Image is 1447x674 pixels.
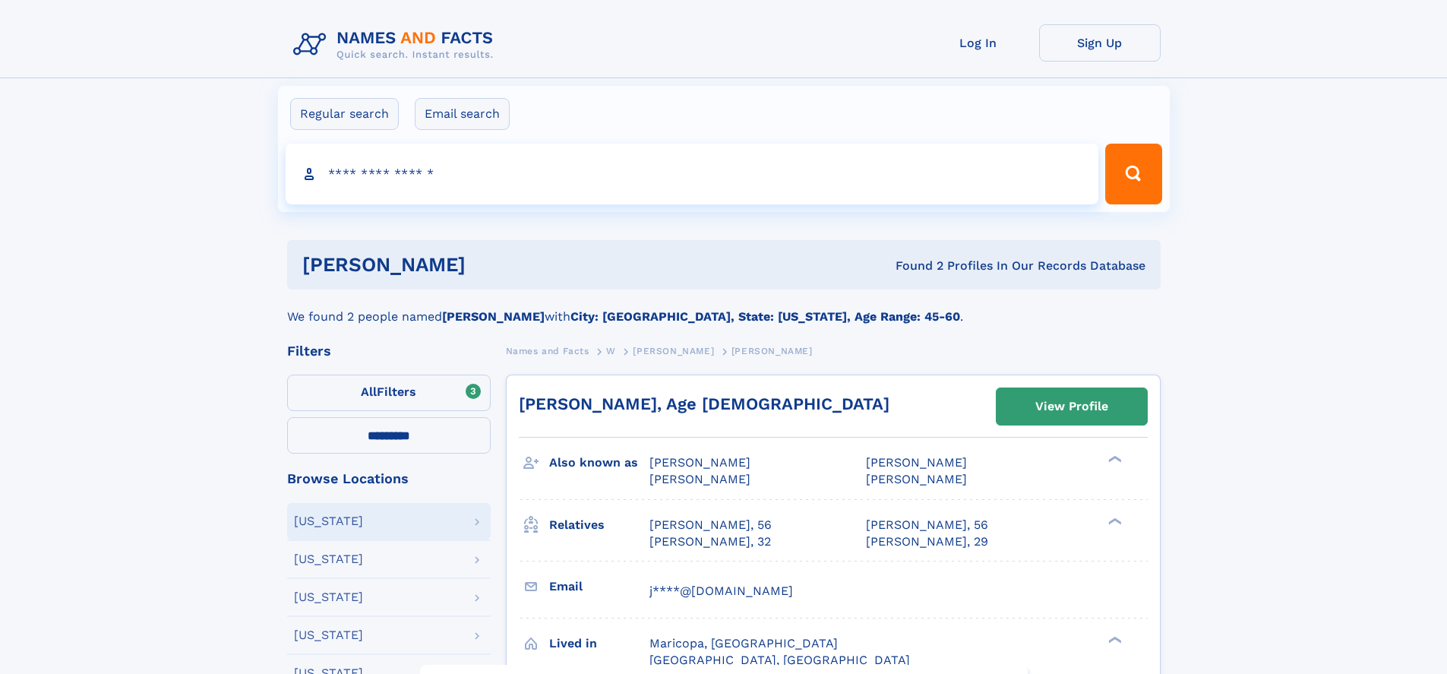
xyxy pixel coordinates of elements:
a: Sign Up [1039,24,1161,62]
b: [PERSON_NAME] [442,309,545,324]
div: ❯ [1104,634,1123,644]
h3: Email [549,574,649,600]
span: [PERSON_NAME] [649,472,750,486]
span: [PERSON_NAME] [633,346,714,356]
div: [US_STATE] [294,553,363,565]
a: View Profile [997,388,1147,425]
img: Logo Names and Facts [287,24,506,65]
a: Names and Facts [506,341,589,360]
label: Filters [287,375,491,411]
h3: Relatives [549,512,649,538]
label: Regular search [290,98,399,130]
span: W [606,346,616,356]
span: [PERSON_NAME] [649,455,750,470]
div: [US_STATE] [294,629,363,641]
div: [US_STATE] [294,591,363,603]
span: [PERSON_NAME] [866,455,967,470]
div: We found 2 people named with . [287,290,1161,326]
div: ❯ [1104,454,1123,464]
a: W [606,341,616,360]
h3: Lived in [549,631,649,657]
div: Browse Locations [287,472,491,486]
a: [PERSON_NAME], 29 [866,533,988,550]
h1: [PERSON_NAME] [302,255,681,274]
input: search input [286,144,1099,204]
label: Email search [415,98,510,130]
button: Search Button [1105,144,1161,204]
b: City: [GEOGRAPHIC_DATA], State: [US_STATE], Age Range: 45-60 [570,309,960,324]
span: [PERSON_NAME] [866,472,967,486]
span: Maricopa, [GEOGRAPHIC_DATA] [649,636,838,650]
span: [GEOGRAPHIC_DATA], [GEOGRAPHIC_DATA] [649,653,910,667]
span: [PERSON_NAME] [731,346,813,356]
div: [US_STATE] [294,515,363,527]
a: Log In [918,24,1039,62]
a: [PERSON_NAME], 32 [649,533,771,550]
a: [PERSON_NAME], 56 [649,517,772,533]
a: [PERSON_NAME] [633,341,714,360]
div: Filters [287,344,491,358]
div: View Profile [1035,389,1108,424]
div: ❯ [1104,516,1123,526]
a: [PERSON_NAME], Age [DEMOGRAPHIC_DATA] [519,394,889,413]
h3: Also known as [549,450,649,476]
div: Found 2 Profiles In Our Records Database [681,258,1145,274]
span: All [361,384,377,399]
a: [PERSON_NAME], 56 [866,517,988,533]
